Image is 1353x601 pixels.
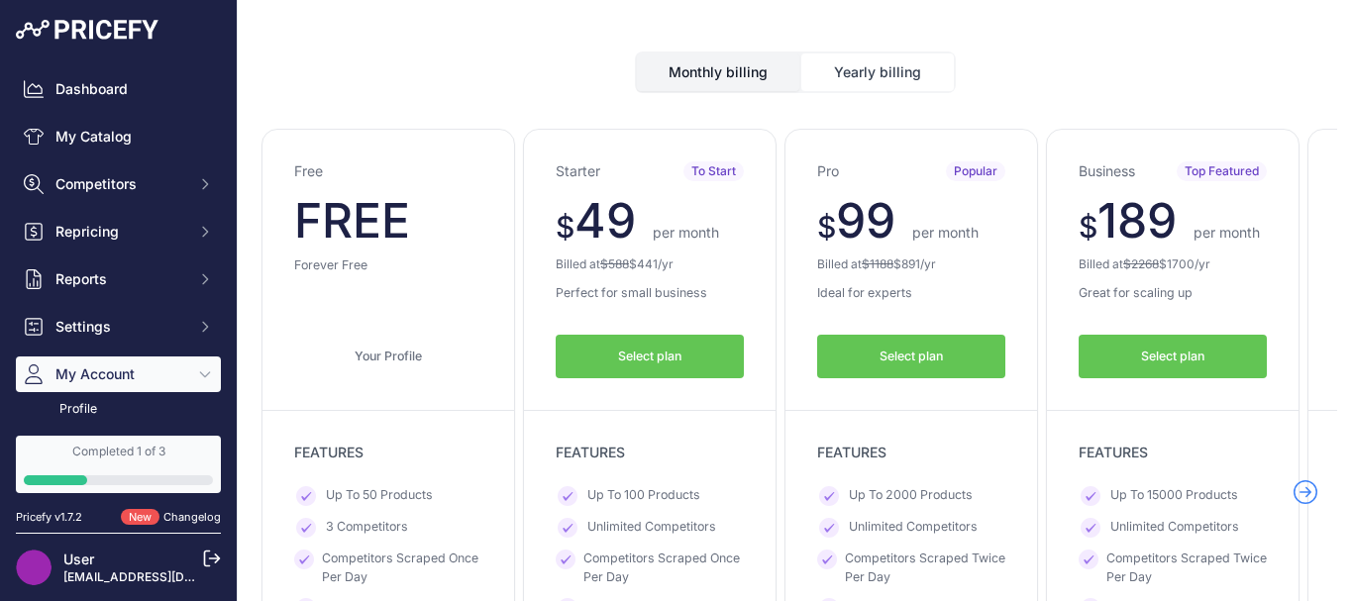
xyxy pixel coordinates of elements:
[63,551,94,567] a: User
[294,256,482,275] p: Forever Free
[326,518,408,538] span: 3 Competitors
[862,256,893,271] del: $
[55,364,185,384] span: My Account
[55,269,185,289] span: Reports
[16,509,82,526] div: Pricefy v1.7.2
[1141,348,1204,366] span: Select plan
[24,444,213,459] div: Completed 1 of 3
[1079,256,1267,272] p: Billed at $ /yr
[817,161,839,181] h3: Pro
[618,348,681,366] span: Select plan
[849,518,978,538] span: Unlimited Competitors
[880,348,943,366] span: Select plan
[849,486,973,506] span: Up To 2000 Products
[556,256,744,272] p: Billed at $ /yr
[16,214,221,250] button: Repricing
[1079,161,1135,181] h3: Business
[600,256,629,271] del: $
[294,443,482,462] p: FEATURES
[1123,256,1159,271] del: $
[163,510,221,524] a: Changelog
[556,209,574,245] span: $
[870,256,893,271] span: 1188
[1079,209,1097,245] span: $
[16,436,221,493] a: Completed 1 of 3
[1097,191,1177,250] span: 189
[1079,284,1267,303] p: Great for scaling up
[326,486,433,506] span: Up To 50 Products
[16,119,221,154] a: My Catalog
[294,335,482,379] a: Your Profile
[817,335,1005,379] button: Select plan
[653,224,719,241] span: per month
[55,317,185,337] span: Settings
[912,224,979,241] span: per month
[637,53,799,91] button: Monthly billing
[587,518,716,538] span: Unlimited Competitors
[55,174,185,194] span: Competitors
[683,161,744,181] span: To Start
[1110,486,1238,506] span: Up To 15000 Products
[801,53,954,91] button: Yearly billing
[1194,224,1260,241] span: per month
[901,256,920,271] span: 891
[16,20,158,40] img: Pricefy Logo
[845,550,1005,586] span: Competitors Scraped Twice Per Day
[1131,256,1159,271] span: 2268
[55,222,185,242] span: Repricing
[121,509,159,526] span: New
[294,161,323,181] h3: Free
[1167,256,1195,271] span: 1700
[1079,443,1267,462] p: FEATURES
[608,256,629,271] span: 588
[817,256,1005,272] p: Billed at $ /yr
[556,161,600,181] h3: Starter
[556,335,744,379] button: Select plan
[16,392,221,427] a: Profile
[556,443,744,462] p: FEATURES
[16,309,221,345] button: Settings
[16,166,221,202] button: Competitors
[946,161,1005,181] span: Popular
[817,284,1005,303] p: Ideal for experts
[16,261,221,297] button: Reports
[574,191,636,250] span: 49
[1177,161,1267,181] span: Top Featured
[587,486,700,506] span: Up To 100 Products
[836,191,895,250] span: 99
[63,569,270,584] a: [EMAIL_ADDRESS][DOMAIN_NAME]
[637,256,658,271] span: 441
[817,443,1005,462] p: FEATURES
[16,71,221,107] a: Dashboard
[322,550,482,586] span: Competitors Scraped Once Per Day
[1110,518,1239,538] span: Unlimited Competitors
[817,209,836,245] span: $
[16,356,221,392] button: My Account
[1106,550,1267,586] span: Competitors Scraped Twice Per Day
[583,550,744,586] span: Competitors Scraped Once Per Day
[294,191,410,250] span: FREE
[556,284,744,303] p: Perfect for small business
[1079,335,1267,379] button: Select plan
